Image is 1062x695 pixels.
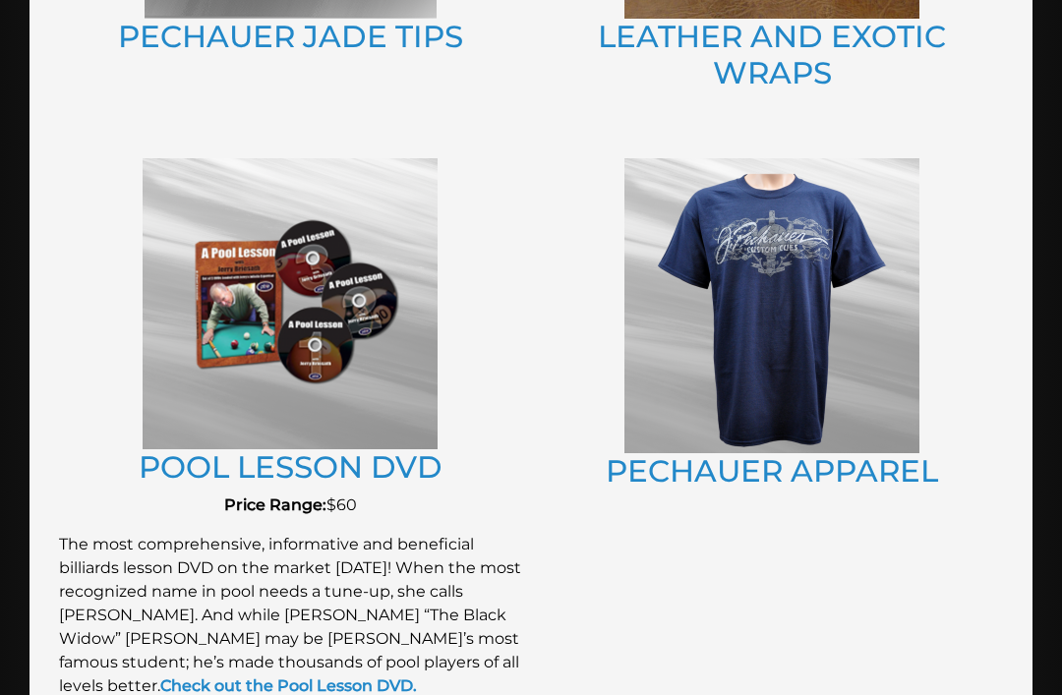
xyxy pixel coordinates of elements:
[59,493,521,517] p: $60
[139,448,442,486] a: POOL LESSON DVD
[160,676,417,695] a: Check out the Pool Lesson DVD.
[606,452,938,490] a: PECHAUER APPAREL
[598,18,946,91] a: LEATHER AND EXOTIC WRAPS
[118,18,463,55] a: PECHAUER JADE TIPS
[224,495,326,514] strong: Price Range:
